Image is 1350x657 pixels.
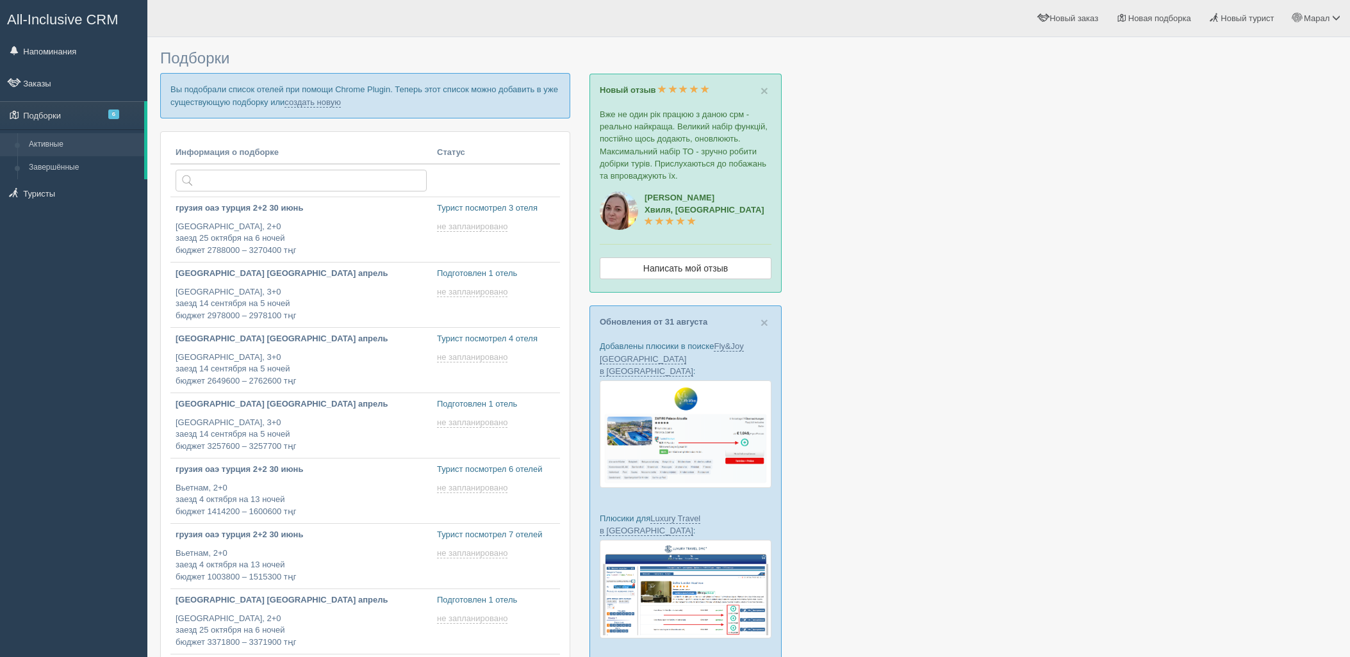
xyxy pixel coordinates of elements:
span: All-Inclusive CRM [7,12,119,28]
p: Турист посмотрел 7 отелей [437,529,555,541]
th: Информация о подборке [170,142,432,165]
p: Вьетнам, 2+0 заезд 4 октября на 13 ночей бюджет 1003800 – 1515300 тңг [176,547,427,583]
span: не запланировано [437,287,507,297]
p: Подготовлен 1 отель [437,594,555,606]
p: грузия оаэ турция 2+2 30 июнь [176,202,427,215]
a: грузия оаэ турция 2+2 30 июнь [GEOGRAPHIC_DATA], 2+0заезд 25 октября на 6 ночейбюджет 2788000 – 3... [170,197,432,262]
p: Плюсики для : [600,512,771,537]
a: [PERSON_NAME]Хвиля, [GEOGRAPHIC_DATA] [645,193,764,227]
span: Новый заказ [1050,13,1098,23]
a: не запланировано [437,287,510,297]
span: Новая подборка [1128,13,1191,23]
a: Новый отзыв [600,85,709,95]
p: Вы подобрали список отелей при помощи Chrome Plugin. Теперь этот список можно добавить в уже суще... [160,73,570,118]
p: [GEOGRAPHIC_DATA] [GEOGRAPHIC_DATA] апрель [176,268,427,280]
span: не запланировано [437,418,507,428]
input: Поиск по стране или туристу [176,170,427,191]
span: × [761,315,768,330]
a: [GEOGRAPHIC_DATA] [GEOGRAPHIC_DATA] апрель [GEOGRAPHIC_DATA], 2+0заезд 25 октября на 6 ночейбюдже... [170,589,432,654]
span: Подборки [160,49,229,67]
p: Турист посмотрел 3 отеля [437,202,555,215]
span: × [761,83,768,98]
p: грузия оаэ турция 2+2 30 июнь [176,464,427,476]
a: не запланировано [437,418,510,428]
span: 6 [108,109,119,119]
p: [GEOGRAPHIC_DATA] [GEOGRAPHIC_DATA] апрель [176,333,427,345]
a: не запланировано [437,613,510,624]
p: [GEOGRAPHIC_DATA], 2+0 заезд 25 октября на 6 ночей бюджет 3371800 – 3371900 тңг [176,613,427,649]
span: не запланировано [437,483,507,493]
img: fly-joy-de-proposal-crm-for-travel-agency.png [600,380,771,488]
a: Активные [23,133,144,156]
a: [GEOGRAPHIC_DATA] [GEOGRAPHIC_DATA] апрель [GEOGRAPHIC_DATA], 3+0заезд 14 сентября на 5 ночейбюдж... [170,393,432,458]
th: Статус [432,142,560,165]
p: Турист посмотрел 6 отелей [437,464,555,476]
span: не запланировано [437,222,507,232]
p: [GEOGRAPHIC_DATA] [GEOGRAPHIC_DATA] апрель [176,398,427,410]
a: Завершённые [23,156,144,179]
a: грузия оаэ турция 2+2 30 июнь Вьетнам, 2+0заезд 4 октября на 13 ночейбюджет 1003800 – 1515300 тңг [170,524,432,588]
a: Luxury Travel в [GEOGRAPHIC_DATA] [600,514,700,536]
p: [GEOGRAPHIC_DATA], 3+0 заезд 14 сентября на 5 ночей бюджет 2978000 – 2978100 тңг [176,286,427,322]
a: не запланировано [437,548,510,558]
p: [GEOGRAPHIC_DATA], 2+0 заезд 25 октября на 6 ночей бюджет 2788000 – 3270400 тңг [176,221,427,257]
button: Close [761,316,768,329]
a: не запланировано [437,352,510,362]
a: [GEOGRAPHIC_DATA] [GEOGRAPHIC_DATA] апрель [GEOGRAPHIC_DATA], 3+0заезд 14 сентября на 5 ночейбюдж... [170,328,432,393]
img: luxury-travel-%D0%BF%D0%BE%D0%B4%D0%B1%D0%BE%D1%80%D0%BA%D0%B0-%D1%81%D1%80%D0%BC-%D0%B4%D0%BB%D1... [600,540,771,638]
p: Подготовлен 1 отель [437,398,555,410]
a: [GEOGRAPHIC_DATA] [GEOGRAPHIC_DATA] апрель [GEOGRAPHIC_DATA], 3+0заезд 14 сентября на 5 ночейбюдж... [170,263,432,327]
a: All-Inclusive CRM [1,1,147,36]
p: Подготовлен 1 отель [437,268,555,280]
p: Вьетнам, 2+0 заезд 4 октября на 13 ночей бюджет 1414200 – 1600600 тңг [176,482,427,518]
p: [GEOGRAPHIC_DATA], 3+0 заезд 14 сентября на 5 ночей бюджет 3257600 – 3257700 тңг [176,417,427,453]
p: Вже не один рік працюю з даною срм - реально найкраща. Великий набір функцій, постійно щось додаю... [600,108,771,182]
span: Марал [1304,13,1329,23]
a: создать новую [284,97,341,108]
p: [GEOGRAPHIC_DATA], 3+0 заезд 14 сентября на 5 ночей бюджет 2649600 – 2762600 тңг [176,352,427,387]
a: Обновления от 31 августа [600,317,707,327]
a: Fly&Joy [GEOGRAPHIC_DATA] в [GEOGRAPHIC_DATA] [600,341,744,376]
a: не запланировано [437,483,510,493]
a: грузия оаэ турция 2+2 30 июнь Вьетнам, 2+0заезд 4 октября на 13 ночейбюджет 1414200 – 1600600 тңг [170,458,432,523]
span: не запланировано [437,548,507,558]
button: Close [761,84,768,97]
span: не запланировано [437,352,507,362]
span: Новый турист [1221,13,1274,23]
a: Написать мой отзыв [600,257,771,279]
a: не запланировано [437,222,510,232]
span: не запланировано [437,613,507,624]
p: Турист посмотрел 4 отеля [437,333,555,345]
p: грузия оаэ турция 2+2 30 июнь [176,529,427,541]
p: Добавлены плюсики в поиске : [600,340,771,377]
p: [GEOGRAPHIC_DATA] [GEOGRAPHIC_DATA] апрель [176,594,427,606]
